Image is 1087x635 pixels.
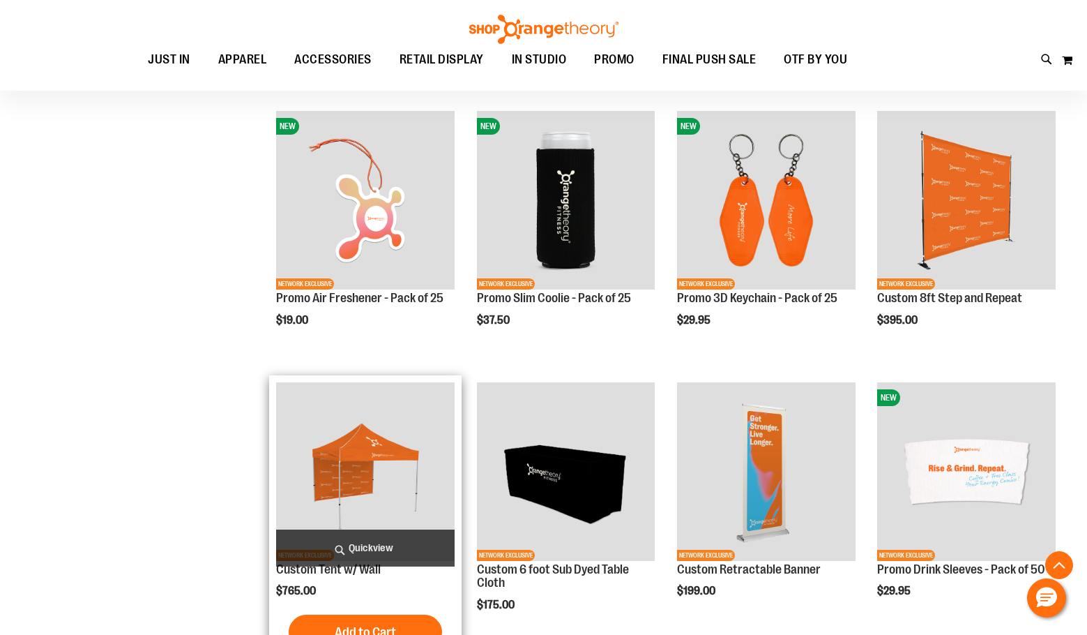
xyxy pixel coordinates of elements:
[870,104,1063,362] div: product
[276,562,381,576] a: Custom Tent w/ Wall
[477,111,655,292] a: Promo Slim Coolie - Pack of 25NEWNETWORK EXCLUSIVE
[670,104,862,362] div: product
[877,382,1056,563] a: Promo Drink Sleeves - Pack of 50NEWNETWORK EXCLUSIVE
[276,314,310,327] span: $19.00
[269,104,462,362] div: product
[677,118,700,135] span: NEW
[677,314,713,327] span: $29.95
[276,585,318,597] span: $765.00
[1045,551,1073,579] button: Back To Top
[276,118,299,135] span: NEW
[477,382,655,561] img: OTF 6 foot Sub Dyed Table Cloth
[677,550,735,561] span: NETWORK EXCLUSIVE
[276,111,455,292] a: Promo Air Freshener - Pack of 25NEWNETWORK EXCLUSIVE
[148,44,190,75] span: JUST IN
[594,44,634,75] span: PROMO
[784,44,847,75] span: OTF BY YOU
[280,44,386,76] a: ACCESSORIES
[770,44,861,76] a: OTF BY YOU
[477,118,500,135] span: NEW
[276,291,443,305] a: Promo Air Freshener - Pack of 25
[477,291,631,305] a: Promo Slim Coolie - Pack of 25
[276,382,455,561] img: OTF Custom Tent w/single sided wall Orange
[276,111,455,290] img: Promo Air Freshener - Pack of 25
[477,562,629,590] a: Custom 6 foot Sub Dyed Table Cloth
[677,278,735,290] span: NETWORK EXCLUSIVE
[877,585,913,597] span: $29.95
[218,44,267,75] span: APPAREL
[477,314,512,327] span: $37.50
[276,278,334,290] span: NETWORK EXCLUSIVE
[677,562,821,576] a: Custom Retractable Banner
[877,111,1056,290] img: OTF 8ft Step and Repeat
[677,382,856,561] img: OTF Custom Retractable Banner Orange
[870,375,1063,634] div: product
[877,314,920,327] span: $395.00
[477,382,655,563] a: OTF 6 foot Sub Dyed Table ClothNETWORK EXCLUSIVE
[1027,578,1066,618] button: Hello, have a question? Let’s chat.
[470,104,662,362] div: product
[677,585,717,597] span: $199.00
[386,44,498,76] a: RETAIL DISPLAY
[662,44,757,75] span: FINAL PUSH SALE
[877,291,1022,305] a: Custom 8ft Step and Repeat
[677,111,856,290] img: Promo 3D Keychain - Pack of 25
[276,530,455,567] a: Quickview
[498,44,581,76] a: IN STUDIO
[877,389,900,406] span: NEW
[477,278,535,290] span: NETWORK EXCLUSIVE
[877,278,935,290] span: NETWORK EXCLUSIVE
[580,44,648,75] a: PROMO
[877,111,1056,292] a: OTF 8ft Step and RepeatNETWORK EXCLUSIVE
[294,44,372,75] span: ACCESSORIES
[877,550,935,561] span: NETWORK EXCLUSIVE
[477,599,517,611] span: $175.00
[677,291,837,305] a: Promo 3D Keychain - Pack of 25
[477,111,655,290] img: Promo Slim Coolie - Pack of 25
[477,550,535,561] span: NETWORK EXCLUSIVE
[134,44,204,76] a: JUST IN
[677,111,856,292] a: Promo 3D Keychain - Pack of 25NEWNETWORK EXCLUSIVE
[677,382,856,563] a: OTF Custom Retractable Banner OrangeNETWORK EXCLUSIVE
[276,382,455,563] a: OTF Custom Tent w/single sided wall OrangeNETWORK EXCLUSIVE
[670,375,862,634] div: product
[204,44,281,76] a: APPAREL
[512,44,567,75] span: IN STUDIO
[877,382,1056,561] img: Promo Drink Sleeves - Pack of 50
[648,44,770,76] a: FINAL PUSH SALE
[877,562,1045,576] a: Promo Drink Sleeves - Pack of 50
[467,15,621,44] img: Shop Orangetheory
[400,44,484,75] span: RETAIL DISPLAY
